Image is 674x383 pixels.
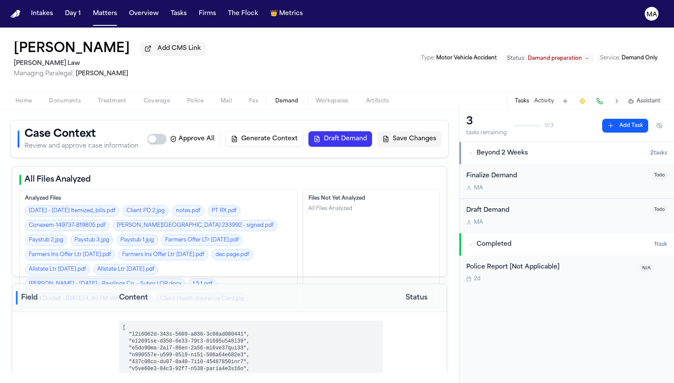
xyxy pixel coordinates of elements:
button: Generate Context [225,131,303,147]
span: M A [474,185,483,191]
div: Field [16,291,112,305]
span: Managing Paralegal: [14,71,74,77]
span: Demand Only [622,56,658,61]
th: Status [386,284,446,312]
span: Demand preparation [528,55,582,62]
span: 2 task s [650,150,667,157]
button: Tasks [515,98,529,105]
span: Assistant [637,98,660,105]
span: Todo [652,171,667,179]
div: Open task: Police Report [Not Applicable] [459,256,674,290]
div: Finalize Demand [466,171,646,181]
button: Activity [534,98,554,105]
a: 1.5.1.pdf [189,278,216,290]
button: Create Immediate Task [576,95,588,107]
a: [DATE] - [DATE] Itemized_bills.pdf [25,205,119,216]
button: Tasks [167,6,190,22]
div: Analyzed Files [25,195,292,202]
button: Overview [126,6,162,22]
button: Edit Service: Demand Only [597,54,660,62]
button: Save Changes [377,131,441,147]
span: Beyond 2 Weeks [477,149,528,158]
span: Service : [600,56,620,61]
span: Fax [249,98,258,105]
button: Hide completed tasks (⌘⇧H) [652,119,667,133]
button: Firms [195,6,219,22]
span: 2d [474,275,480,282]
label: Approve All [170,135,215,143]
button: Beyond 2 Weeks2tasks [459,142,674,164]
a: PT RX.pdf [208,205,240,216]
span: N/A [640,264,653,272]
button: Add Task [602,119,648,133]
a: Farmers Ins Offer Ltr [DATE].pdf [25,249,115,260]
span: Motor Vehicle Accident [436,56,497,61]
div: Files Not Yet Analyzed [308,195,434,202]
span: Completed [477,240,511,249]
a: notes.pdf [172,205,204,216]
span: M A [474,219,483,226]
span: Treatment [98,98,126,105]
p: Review and approve case information [25,142,138,151]
button: Completed1task [459,233,674,256]
th: Content [116,284,386,312]
a: Allstate Ltr [DATE].pdf [93,264,158,275]
div: Open task: Finalize Demand [459,164,674,199]
a: Conexem-149737-819805.pdf [25,220,109,231]
span: Coverage [144,98,170,105]
span: Status: [507,55,525,62]
button: The Flock [225,6,262,22]
button: Add Task [559,95,571,107]
button: Day 1 [62,6,84,22]
button: crownMetrics [267,6,306,22]
span: Mail [221,98,232,105]
h1: Case Context [25,127,138,141]
h1: [PERSON_NAME] [14,41,130,57]
div: All Files Analyzed [308,205,352,212]
button: Edit matter name [14,41,130,57]
span: Workspaces [316,98,349,105]
a: dec page.pdf [212,249,253,260]
button: Add CMS Link [140,42,205,56]
span: Todo [652,206,667,214]
a: Home [10,10,21,18]
div: Open task: Draft Demand [459,199,674,233]
button: Edit Type: Motor Vehicle Accident [419,54,499,62]
span: Police [187,98,203,105]
div: Police Report [Not Applicable] [466,263,634,272]
div: 3 [466,115,507,129]
h2: [PERSON_NAME] Law [14,59,205,69]
button: Matters [89,6,120,22]
span: crown [270,9,277,18]
span: Metrics [279,9,303,18]
span: 0 / 3 [545,122,554,129]
a: Farmers Ins Offer Ltr [DATE].pdf [118,249,208,260]
button: Change status from Demand preparation [503,53,594,64]
a: Paystub 3.jpg [71,235,113,246]
a: Paystub 2.jpg [25,235,67,246]
button: Intakes [28,6,56,22]
span: Type : [421,56,435,61]
span: Home [15,98,32,105]
a: Client PD 2.jpg [123,205,169,216]
button: Make a Call [594,95,606,107]
text: MA [646,12,657,18]
span: Demand [275,98,299,105]
div: tasks remaining [466,130,507,136]
span: Add CMS Link [157,44,201,53]
button: Draft Demand [308,131,372,147]
a: [PERSON_NAME][GEOGRAPHIC_DATA] 233992 - signed.pdf [113,220,277,231]
a: [PERSON_NAME] - [DATE] - Rawlings Co. - Subro LOR.docx [25,278,185,290]
a: Farmers Offer LTr [DATE].pdf [161,235,243,246]
img: Finch Logo [10,10,21,18]
span: Documents [49,98,81,105]
span: [PERSON_NAME] [76,71,128,77]
div: Draft Demand [466,206,646,216]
